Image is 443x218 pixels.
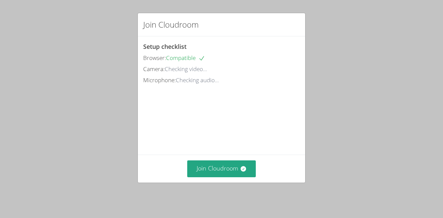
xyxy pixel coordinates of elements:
[187,160,256,177] button: Join Cloudroom
[143,19,199,31] h2: Join Cloudroom
[143,42,187,51] span: Setup checklist
[143,65,165,73] span: Camera:
[165,65,207,73] span: Checking video...
[166,54,205,62] span: Compatible
[143,54,166,62] span: Browser:
[143,76,176,84] span: Microphone:
[176,76,219,84] span: Checking audio...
